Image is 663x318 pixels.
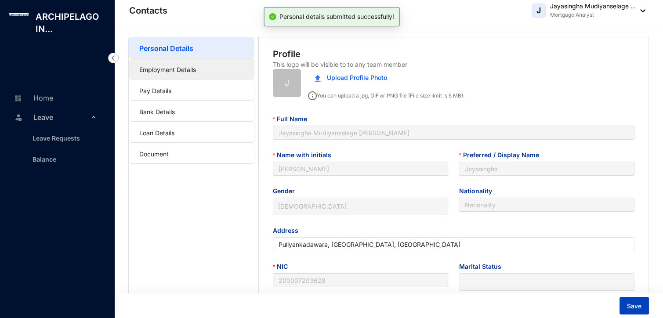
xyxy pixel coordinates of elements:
img: info.ad751165ce926853d1d36026adaaebbf.svg [308,91,317,100]
span: Leave [33,108,89,126]
label: Preferred / Display Name [459,150,545,160]
label: Gender [273,186,301,196]
input: Full Name [273,126,634,140]
p: ARCHIPELAGO IN... [29,11,114,35]
a: Balance [25,155,56,163]
img: log [9,13,29,16]
span: Male [278,200,443,213]
span: Personal details submitted successfully! [279,13,394,20]
input: Address [273,237,634,251]
a: Home [11,94,53,102]
input: Name with initials [273,162,449,176]
span: J [536,7,541,14]
label: Full Name [273,114,313,124]
label: NIC [273,262,294,271]
img: home-unselected.a29eae3204392db15eaf.svg [14,94,22,102]
p: This logo will be visible to to any team member [273,60,407,69]
button: Save [620,297,649,314]
p: Contacts [129,4,167,17]
span: Upload Profile Photo [327,73,387,83]
span: J [285,77,289,89]
span: Save [627,302,641,311]
a: Pay Details [139,87,171,94]
label: Nationality [459,186,498,196]
a: Document [139,150,169,158]
label: Address [273,226,304,235]
p: Profile [273,48,301,60]
img: leave-unselected.2934df6273408c3f84d9.svg [14,113,23,122]
a: Employment Details [139,66,196,73]
a: Bank Details [139,108,175,116]
img: nav-icon-left.19a07721e4dec06a274f6d07517f07b7.svg [108,53,119,63]
a: Leave Requests [25,134,80,142]
input: Preferred / Display Name [459,162,634,176]
label: Marital Status [459,262,507,271]
label: Name with initials [273,150,337,160]
button: Upload Profile Photo [308,69,394,87]
a: Personal Details [139,44,193,53]
li: Home [7,88,104,107]
img: dropdown-black.8e83cc76930a90b1a4fdb6d089b7bf3a.svg [636,9,645,12]
span: check-circle [269,13,276,20]
input: Nationality [459,198,634,212]
input: NIC [273,273,449,287]
img: upload.c0f81fc875f389a06f631e1c6d8834da.svg [315,75,321,82]
a: Loan Details [139,129,174,137]
p: You can upload a jpg, GIF or PNG file (File size limit is 5 MB). [308,88,464,100]
p: Jayasingha Mudiyanselage ... [550,2,636,11]
p: Mortgage Analyst [550,11,636,19]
